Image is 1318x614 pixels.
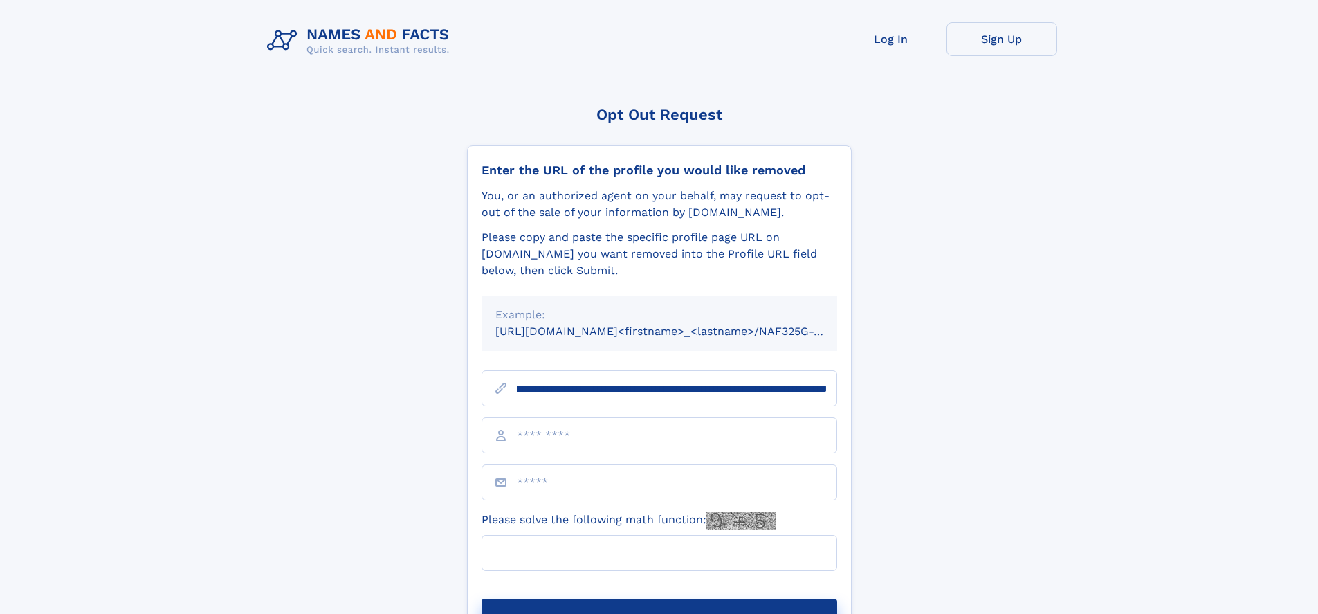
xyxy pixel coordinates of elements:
[262,22,461,60] img: Logo Names and Facts
[467,106,852,123] div: Opt Out Request
[482,163,837,178] div: Enter the URL of the profile you would like removed
[482,229,837,279] div: Please copy and paste the specific profile page URL on [DOMAIN_NAME] you want removed into the Pr...
[482,188,837,221] div: You, or an authorized agent on your behalf, may request to opt-out of the sale of your informatio...
[946,22,1057,56] a: Sign Up
[836,22,946,56] a: Log In
[495,307,823,323] div: Example:
[495,325,863,338] small: [URL][DOMAIN_NAME]<firstname>_<lastname>/NAF325G-xxxxxxxx
[482,512,776,530] label: Please solve the following math function:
